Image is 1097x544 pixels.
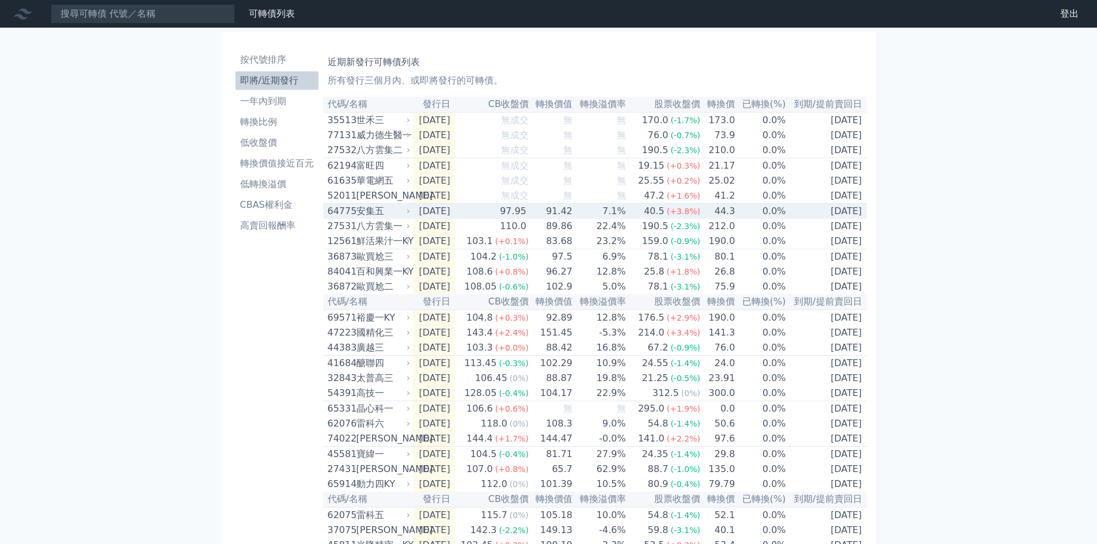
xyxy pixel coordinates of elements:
td: 190.0 [701,234,735,249]
div: 24.35 [640,447,671,461]
td: 5.0% [573,279,627,294]
span: 無成交 [501,190,529,201]
th: 轉換溢價率 [573,97,627,112]
td: [DATE] [413,249,455,265]
span: (0%) [681,389,700,398]
th: 發行日 [413,97,455,112]
td: [DATE] [787,143,867,158]
td: [DATE] [413,188,455,204]
td: 0.0% [735,340,786,356]
span: 無 [563,144,572,155]
span: (+0.3%) [667,161,700,170]
th: 代碼/名稱 [323,97,413,112]
span: 無成交 [501,115,529,125]
td: 0.0% [735,310,786,325]
td: 26.8 [701,264,735,279]
div: 62076 [328,417,354,431]
span: (+1.6%) [667,191,700,200]
td: 144.47 [529,431,573,447]
td: 23.91 [701,371,735,386]
a: 低轉換溢價 [236,175,318,193]
td: [DATE] [787,356,867,371]
div: 41684 [328,356,354,370]
span: (0%) [510,419,529,428]
li: 即將/近期發行 [236,74,318,88]
td: [DATE] [787,204,867,219]
td: 0.0% [735,325,786,340]
td: 88.87 [529,371,573,386]
div: 108.05 [462,280,499,294]
td: 0.0% [735,279,786,294]
td: [DATE] [787,188,867,204]
div: 廣越三 [356,341,408,355]
div: 190.5 [640,219,671,233]
td: 92.89 [529,310,573,325]
td: 0.0% [735,188,786,204]
div: 143.4 [464,326,495,340]
div: 百和興業一KY [356,265,408,279]
span: 無成交 [501,130,529,140]
td: 0.0% [735,158,786,174]
td: 300.0 [701,386,735,401]
span: 無成交 [501,160,529,171]
td: 190.0 [701,310,735,325]
td: [DATE] [413,462,455,477]
td: [DATE] [787,249,867,265]
td: 12.8% [573,310,627,325]
div: 84041 [328,265,354,279]
td: 73.9 [701,128,735,143]
span: 無成交 [501,175,529,186]
td: [DATE] [413,219,455,234]
li: 低轉換溢價 [236,177,318,191]
div: 21.25 [640,371,671,385]
span: (+3.4%) [667,328,700,337]
div: 104.2 [468,250,499,264]
div: 威力德生醫一 [356,128,408,142]
a: 可轉債列表 [249,8,295,19]
span: (-0.4%) [499,450,529,459]
span: (+3.8%) [667,207,700,216]
span: (+1.7%) [495,434,529,443]
td: [DATE] [787,112,867,128]
div: 世禾三 [356,113,408,127]
div: 176.5 [636,311,667,325]
td: [DATE] [413,447,455,462]
td: [DATE] [787,371,867,386]
div: 141.0 [636,432,667,446]
td: [DATE] [787,340,867,356]
td: 81.71 [529,447,573,462]
div: 69571 [328,311,354,325]
td: [DATE] [787,325,867,340]
td: [DATE] [413,401,455,417]
div: 76.0 [646,128,671,142]
div: 108.6 [464,265,495,279]
div: 54.8 [646,417,671,431]
span: (-0.9%) [670,343,700,352]
div: 24.55 [640,356,671,370]
th: 代碼/名稱 [323,294,413,310]
td: [DATE] [413,158,455,174]
td: 0.0% [735,416,786,431]
div: 78.1 [646,250,671,264]
li: 一年內到期 [236,94,318,108]
td: 7.1% [573,204,627,219]
li: 轉換價值接近百元 [236,157,318,170]
td: 151.45 [529,325,573,340]
div: 40.5 [642,204,667,218]
div: 104.8 [464,311,495,325]
th: 轉換價 [701,97,735,112]
span: 無 [617,160,626,171]
span: (+0.6%) [495,404,529,413]
span: 無 [563,175,572,186]
a: 轉換比例 [236,113,318,131]
td: [DATE] [413,143,455,158]
span: (-2.3%) [670,222,700,231]
td: [DATE] [787,431,867,447]
th: 到期/提前賣回日 [787,294,867,310]
span: 無 [563,403,572,414]
span: 無 [563,160,572,171]
span: 無 [617,115,626,125]
td: 0.0% [735,143,786,158]
div: 歐買尬二 [356,280,408,294]
td: 50.6 [701,416,735,431]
